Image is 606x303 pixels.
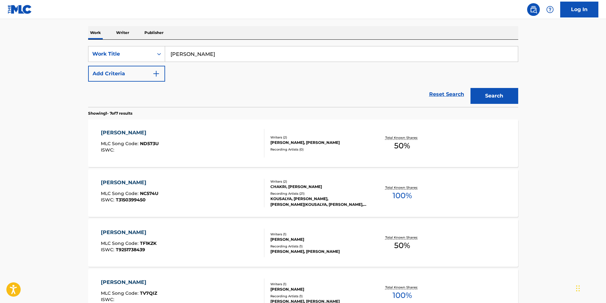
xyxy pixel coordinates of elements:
[140,290,157,296] span: TV7QIZ
[394,140,410,151] span: 50 %
[270,237,366,242] div: [PERSON_NAME]
[88,169,518,217] a: [PERSON_NAME]MLC Song Code:NC574UISWC:T3150399450Writers (2)CHAKRI, [PERSON_NAME]Recording Artist...
[114,26,131,39] p: Writer
[393,190,412,201] span: 100 %
[116,247,145,252] span: T9251738439
[270,286,366,292] div: [PERSON_NAME]
[393,290,412,301] span: 100 %
[426,87,467,101] a: Reset Search
[88,66,165,82] button: Add Criteria
[270,191,366,196] div: Recording Artists ( 21 )
[385,135,419,140] p: Total Known Shares:
[92,50,150,58] div: Work Title
[101,297,116,302] span: ISWC :
[270,135,366,140] div: Writers ( 2 )
[270,147,366,152] div: Recording Artists ( 0 )
[101,191,140,196] span: MLC Song Code :
[101,279,157,286] div: [PERSON_NAME]
[140,240,157,246] span: TF1KZK
[270,244,366,249] div: Recording Artists ( 1 )
[88,111,132,116] p: Showing 1 - 7 of 7 results
[544,3,556,16] div: Help
[270,179,366,184] div: Writers ( 2 )
[527,3,540,16] a: Public Search
[270,232,366,237] div: Writers ( 1 )
[270,249,366,254] div: [PERSON_NAME], [PERSON_NAME]
[394,240,410,251] span: 50 %
[152,70,160,77] img: 9d2ae6d4665cec9f34b9.svg
[470,88,518,104] button: Search
[101,141,140,146] span: MLC Song Code :
[385,235,419,240] p: Total Known Shares:
[88,46,518,107] form: Search Form
[140,191,158,196] span: NC574U
[270,282,366,286] div: Writers ( 1 )
[101,247,116,252] span: ISWC :
[270,140,366,145] div: [PERSON_NAME], [PERSON_NAME]
[576,279,580,298] div: ドラッグ
[101,197,116,203] span: ISWC :
[88,26,103,39] p: Work
[101,290,140,296] span: MLC Song Code :
[574,273,606,303] div: チャットウィジェット
[560,2,598,17] a: Log In
[143,26,165,39] p: Publisher
[546,6,554,13] img: help
[101,179,158,186] div: [PERSON_NAME]
[101,147,116,153] span: ISWC :
[101,240,140,246] span: MLC Song Code :
[270,196,366,207] div: KOUSALYA, [PERSON_NAME], [PERSON_NAME]|KOUSALYA, [PERSON_NAME], [GEOGRAPHIC_DATA], GIRI, [PERSON_...
[140,141,159,146] span: ND573U
[385,285,419,290] p: Total Known Shares:
[270,294,366,299] div: Recording Artists ( 1 )
[8,5,32,14] img: MLC Logo
[88,119,518,167] a: [PERSON_NAME]MLC Song Code:ND573UISWC:Writers (2)[PERSON_NAME], [PERSON_NAME]Recording Artists (0...
[270,184,366,190] div: CHAKRI, [PERSON_NAME]
[101,129,159,137] div: [PERSON_NAME]
[574,273,606,303] iframe: Chat Widget
[101,229,157,236] div: [PERSON_NAME]
[530,6,537,13] img: search
[385,185,419,190] p: Total Known Shares:
[88,219,518,267] a: [PERSON_NAME]MLC Song Code:TF1KZKISWC:T9251738439Writers (1)[PERSON_NAME]Recording Artists (1)[PE...
[116,197,146,203] span: T3150399450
